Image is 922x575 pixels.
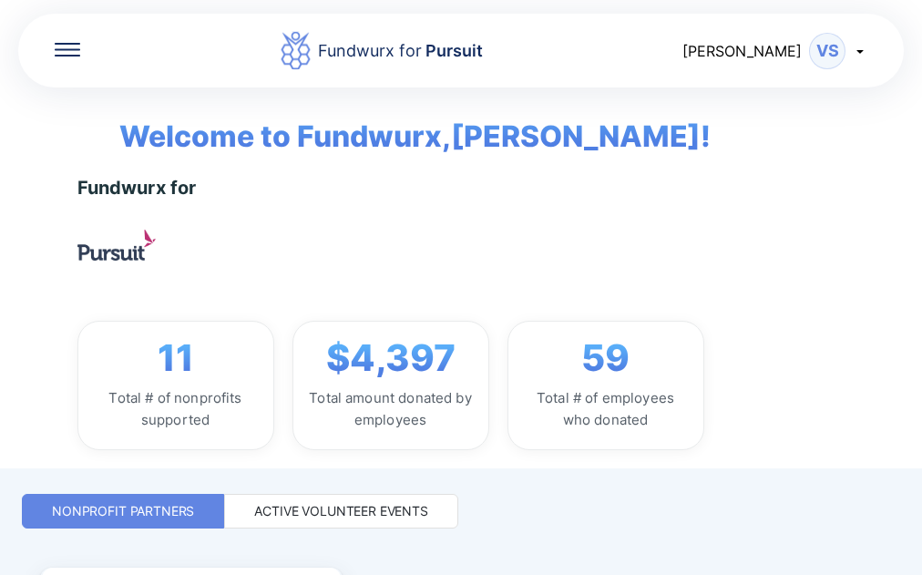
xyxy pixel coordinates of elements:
[318,38,483,64] div: Fundwurx for
[422,41,483,60] span: Pursuit
[581,336,630,380] span: 59
[809,33,845,69] div: VS
[52,502,194,520] div: Nonprofit Partners
[93,387,259,431] div: Total # of nonprofits supported
[77,177,197,199] div: Fundwurx for
[254,502,428,520] div: Active Volunteer Events
[326,336,456,380] span: $4,397
[77,230,156,261] img: logo.jpg
[523,387,689,431] div: Total # of employees who donated
[158,336,194,380] span: 11
[682,42,802,60] span: [PERSON_NAME]
[92,87,711,159] span: Welcome to Fundwurx, [PERSON_NAME] !
[308,387,474,431] div: Total amount donated by employees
